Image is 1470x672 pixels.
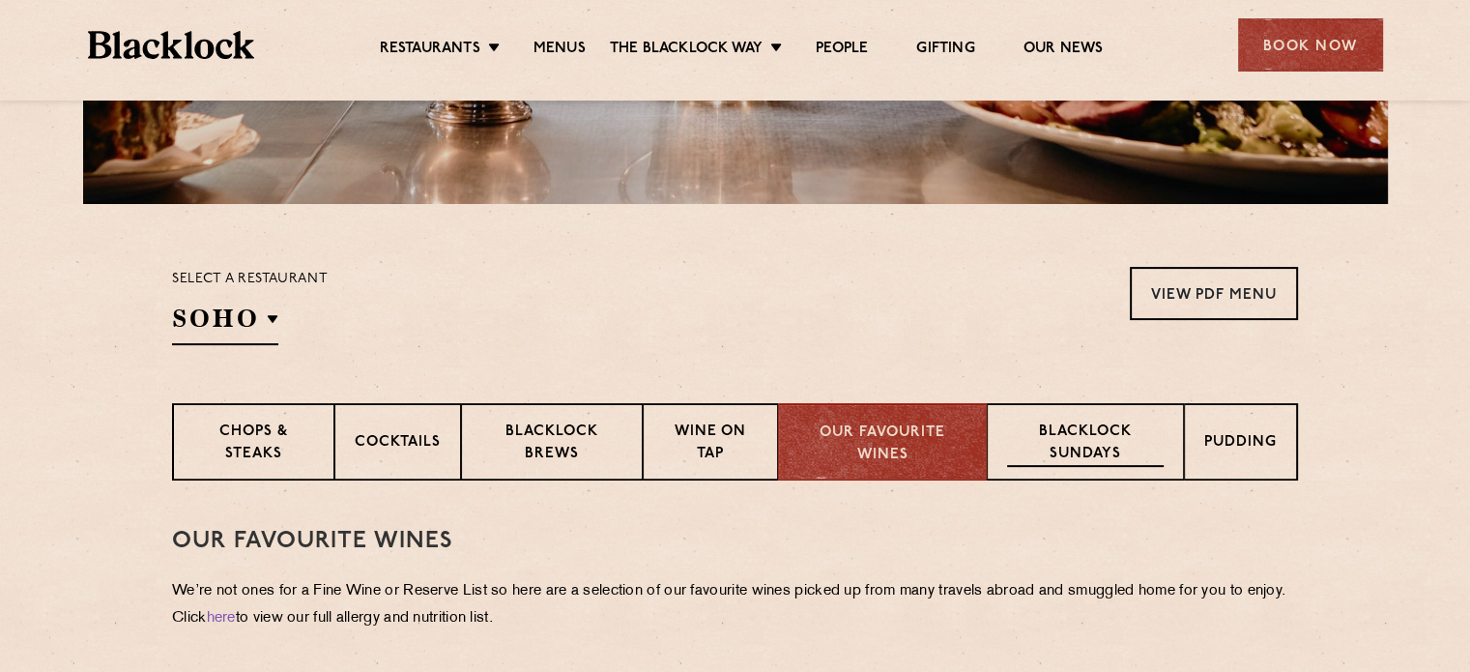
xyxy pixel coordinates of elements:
a: Menus [533,40,586,61]
img: BL_Textured_Logo-footer-cropped.svg [88,31,255,59]
a: The Blacklock Way [610,40,763,61]
p: Blacklock Brews [481,422,622,467]
div: Book Now [1238,18,1383,72]
a: here [207,611,236,626]
p: We’re not ones for a Fine Wine or Reserve List so here are a selection of our favourite wines pic... [172,578,1298,632]
a: View PDF Menu [1130,267,1298,320]
p: Select a restaurant [172,267,328,292]
a: Gifting [916,40,974,61]
a: Our News [1023,40,1104,61]
a: Restaurants [380,40,480,61]
p: Blacklock Sundays [1007,422,1164,467]
p: Wine on Tap [663,422,758,467]
h2: SOHO [172,302,278,345]
h3: Our Favourite Wines [172,529,1298,554]
p: Our favourite wines [798,423,966,466]
a: People [816,40,868,61]
p: Chops & Steaks [193,422,314,467]
p: Cocktails [355,432,441,456]
p: Pudding [1204,432,1277,456]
